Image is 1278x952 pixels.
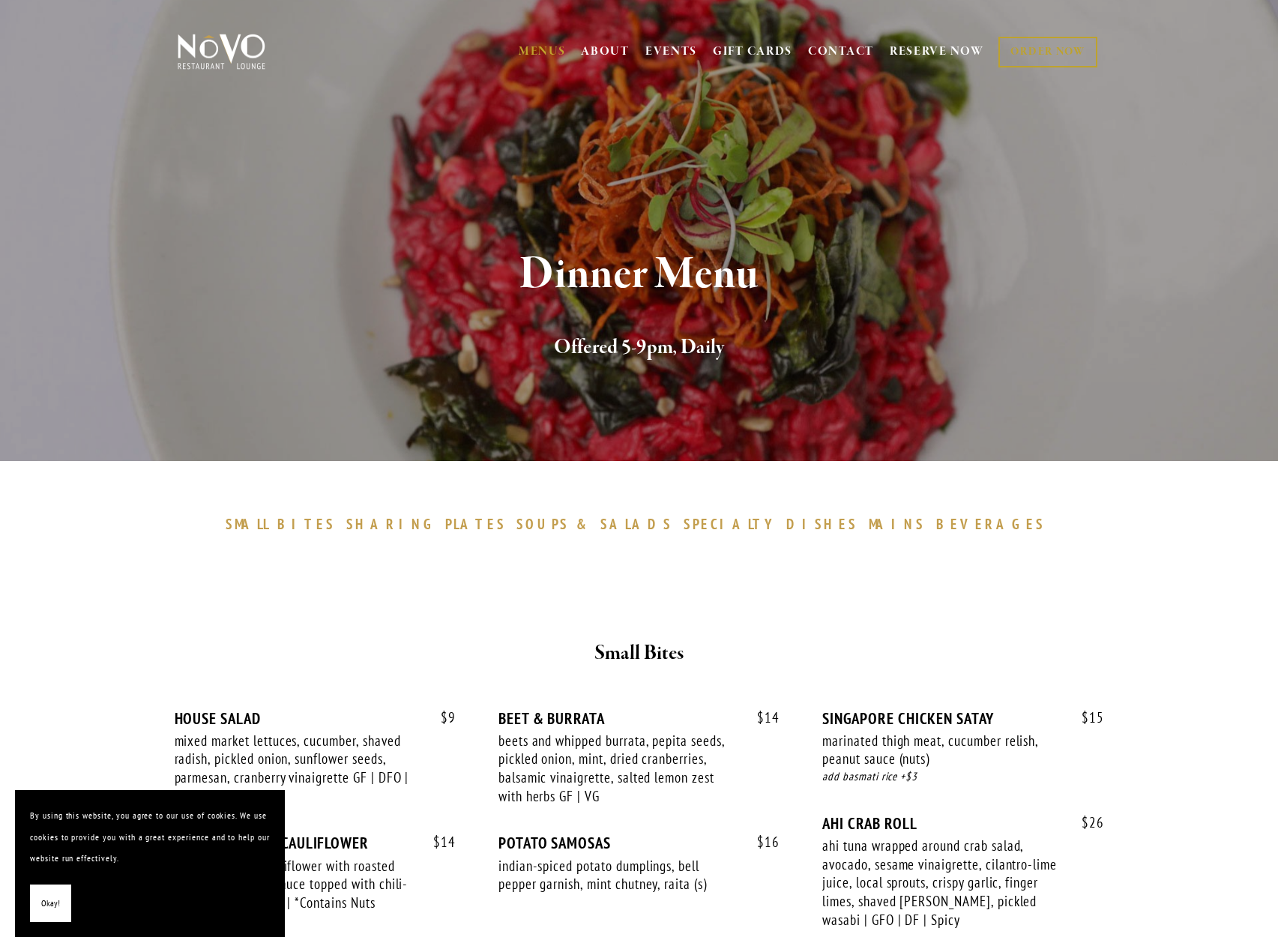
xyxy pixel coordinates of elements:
span: 15 [1067,709,1104,726]
div: SINGAPORE CHICKEN SATAY [822,709,1103,728]
img: Novo Restaurant &amp; Lounge [175,33,268,70]
span: 9 [426,709,456,726]
a: MAINS [869,515,932,533]
div: HOUSE SALAD [175,709,456,728]
span: 26 [1067,814,1104,831]
span: $ [433,833,441,851]
a: SHARINGPLATES [346,515,513,533]
span: $ [757,708,765,726]
span: & [576,515,593,533]
span: SOUPS [516,515,569,533]
a: EVENTS [645,44,697,59]
a: GIFT CARDS [713,37,792,66]
span: $ [757,833,765,851]
span: MAINS [869,515,925,533]
div: baharat dusted cauliflower with roasted red pepper-tahini sauce topped with chili-lime cashews GF... [175,857,413,912]
div: indian-spiced potato dumplings, bell pepper garnish, mint chutney, raita (s) [498,857,737,894]
span: BEVERAGES [936,515,1046,533]
div: BEET & BURRATA [498,709,780,728]
span: Okay! [41,893,60,915]
span: SHARING [346,515,438,533]
div: ROASTED TAHINI CAULIFLOWER [175,834,456,852]
h2: Offered 5-9pm, Daily [202,332,1076,364]
span: 14 [742,709,780,726]
a: SOUPS&SALADS [516,515,679,533]
a: BEVERAGES [936,515,1053,533]
div: AHI CRAB ROLL [822,814,1103,833]
span: $ [1082,813,1089,831]
span: 14 [418,834,456,851]
a: SPECIALTYDISHES [684,515,865,533]
a: RESERVE NOW [890,37,984,66]
div: beets and whipped burrata, pepita seeds, pickled onion, mint, dried cranberries, balsamic vinaigr... [498,732,737,806]
div: ahi tuna wrapped around crab salad, avocado, sesame vinaigrette, cilantro-lime juice, local sprou... [822,837,1061,930]
a: ABOUT [581,44,630,59]
a: SMALLBITES [226,515,343,533]
span: DISHES [786,515,857,533]
p: By using this website, you agree to our use of cookies. We use cookies to provide you with a grea... [30,805,270,870]
span: SALADS [600,515,672,533]
div: mixed market lettuces, cucumber, shaved radish, pickled onion, sunflower seeds, parmesan, cranber... [175,732,413,806]
strong: Small Bites [594,640,684,666]
span: BITES [277,515,335,533]
h1: Dinner Menu [202,250,1076,299]
a: ORDER NOW [998,37,1097,67]
a: MENUS [519,44,566,59]
a: CONTACT [808,37,874,66]
div: marinated thigh meat, cucumber relish, peanut sauce (nuts) [822,732,1061,768]
span: $ [441,708,448,726]
button: Okay! [30,885,71,923]
section: Cookie banner [15,790,285,937]
span: PLATES [445,515,506,533]
div: POTATO SAMOSAS [498,834,780,852]
span: SPECIALTY [684,515,780,533]
span: 16 [742,834,780,851]
div: add basmati rice +$3 [822,768,1103,786]
span: SMALL [226,515,271,533]
span: $ [1082,708,1089,726]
